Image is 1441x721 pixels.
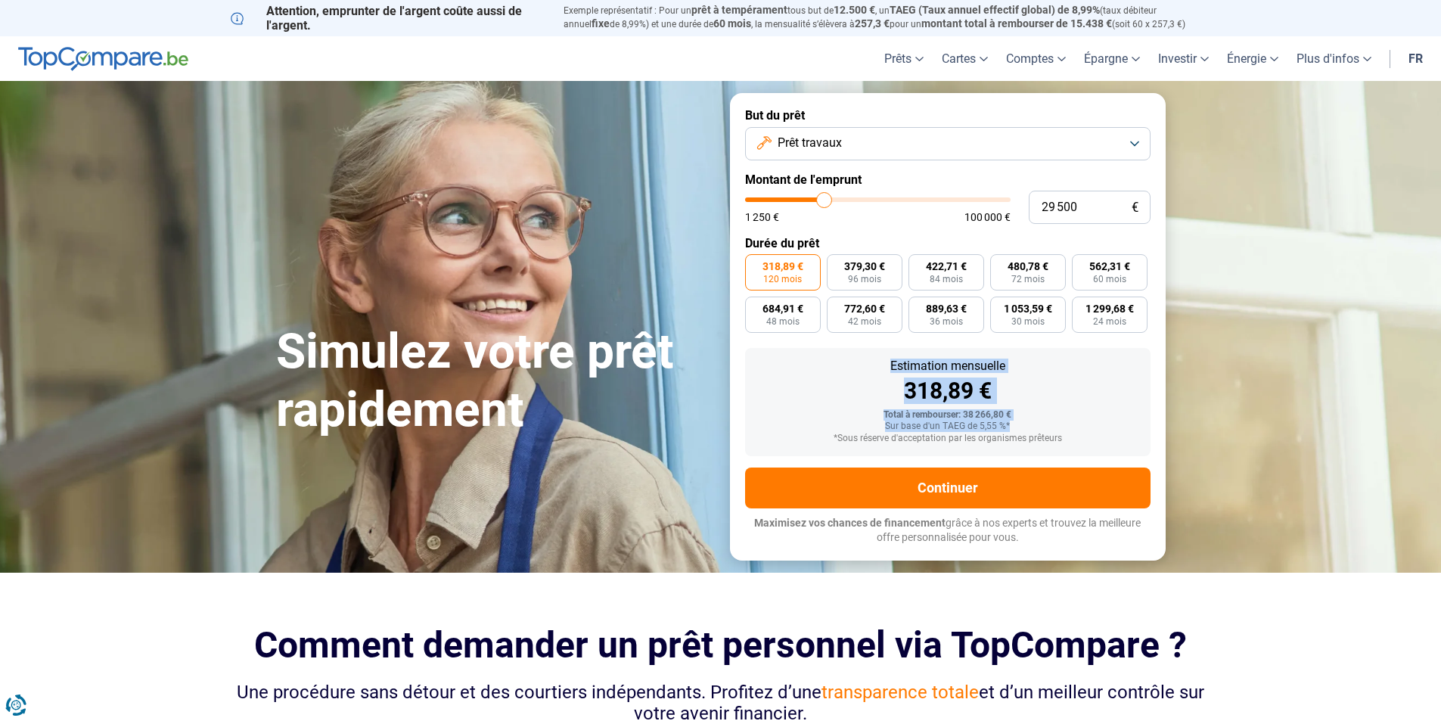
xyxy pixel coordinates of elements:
[745,108,1151,123] label: But du prêt
[1004,303,1052,314] span: 1 053,59 €
[757,434,1138,444] div: *Sous réserve d'acceptation par les organismes prêteurs
[1089,261,1130,272] span: 562,31 €
[1008,261,1048,272] span: 480,78 €
[875,36,933,81] a: Prêts
[848,275,881,284] span: 96 mois
[757,410,1138,421] div: Total à rembourser: 38 266,80 €
[964,212,1011,222] span: 100 000 €
[1075,36,1149,81] a: Épargne
[844,303,885,314] span: 772,60 €
[564,4,1211,31] p: Exemple représentatif : Pour un tous but de , un (taux débiteur annuel de 8,99%) et une durée de ...
[745,468,1151,508] button: Continuer
[926,303,967,314] span: 889,63 €
[930,275,963,284] span: 84 mois
[691,4,787,16] span: prêt à tempérament
[848,317,881,326] span: 42 mois
[921,17,1112,30] span: montant total à rembourser de 15.438 €
[834,4,875,16] span: 12.500 €
[713,17,751,30] span: 60 mois
[757,360,1138,372] div: Estimation mensuelle
[1093,317,1126,326] span: 24 mois
[1287,36,1380,81] a: Plus d'infos
[1132,201,1138,214] span: €
[754,517,946,529] span: Maximisez vos chances de financement
[844,261,885,272] span: 379,30 €
[276,323,712,440] h1: Simulez votre prêt rapidement
[745,516,1151,545] p: grâce à nos experts et trouvez la meilleure offre personnalisée pour vous.
[933,36,997,81] a: Cartes
[821,682,979,703] span: transparence totale
[762,261,803,272] span: 318,89 €
[930,317,963,326] span: 36 mois
[762,303,803,314] span: 684,91 €
[778,135,842,151] span: Prêt travaux
[997,36,1075,81] a: Comptes
[757,421,1138,432] div: Sur base d'un TAEG de 5,55 %*
[745,236,1151,250] label: Durée du prêt
[1149,36,1218,81] a: Investir
[592,17,610,30] span: fixe
[766,317,800,326] span: 48 mois
[1011,275,1045,284] span: 72 mois
[1218,36,1287,81] a: Énergie
[1085,303,1134,314] span: 1 299,68 €
[926,261,967,272] span: 422,71 €
[1399,36,1432,81] a: fr
[745,127,1151,160] button: Prêt travaux
[745,212,779,222] span: 1 250 €
[231,4,545,33] p: Attention, emprunter de l'argent coûte aussi de l'argent.
[1093,275,1126,284] span: 60 mois
[231,624,1211,666] h2: Comment demander un prêt personnel via TopCompare ?
[855,17,890,30] span: 257,3 €
[763,275,802,284] span: 120 mois
[890,4,1100,16] span: TAEG (Taux annuel effectif global) de 8,99%
[1011,317,1045,326] span: 30 mois
[18,47,188,71] img: TopCompare
[757,380,1138,402] div: 318,89 €
[745,172,1151,187] label: Montant de l'emprunt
